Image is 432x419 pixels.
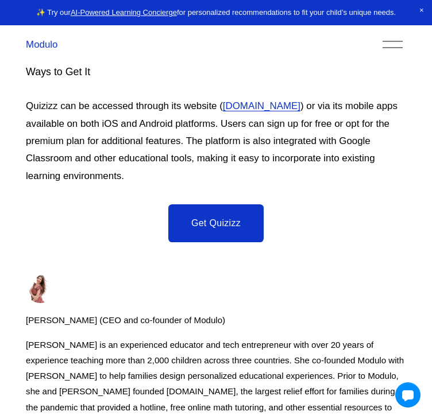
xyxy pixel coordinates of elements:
h4: Ways to Get It [26,65,406,79]
p: Quizizz can be accessed through its website ( ) or via its mobile apps available on both iOS and ... [26,98,406,185]
a: Get Quizizz [168,204,264,242]
a: [PERSON_NAME] (CEO and co-founder of Modulo) [26,265,225,328]
span: [PERSON_NAME] (CEO and co-founder of Modulo) [26,312,225,328]
a: [DOMAIN_NAME] [223,100,300,111]
a: AI-Powered Learning Concierge [71,8,177,17]
a: Modulo [26,39,57,50]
